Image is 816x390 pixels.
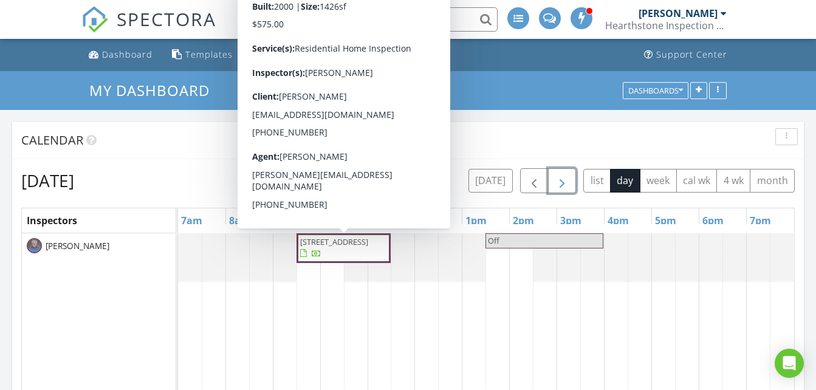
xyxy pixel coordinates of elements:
a: SPECTORA [81,16,216,42]
a: 7am [178,211,205,230]
span: SPECTORA [117,6,216,32]
span: Calendar [21,132,83,148]
a: Dashboard [84,44,157,66]
div: Open Intercom Messenger [775,349,804,378]
button: Previous day [520,168,549,193]
button: day [610,169,640,193]
div: Contacts [267,49,307,60]
button: Next day [548,168,577,193]
a: 10am [321,211,354,230]
a: Contacts [247,44,312,66]
div: Support Center [656,49,727,60]
a: 12pm [415,211,448,230]
a: 3pm [557,211,585,230]
button: week [640,169,677,193]
span: Off [488,235,499,246]
img: hhi_5.jpg [27,238,42,253]
button: 4 wk [716,169,750,193]
a: 7pm [747,211,774,230]
div: [PERSON_NAME] [639,7,718,19]
button: month [750,169,795,193]
a: Support Center [639,44,732,66]
div: Dashboards [628,86,683,95]
a: Settings [321,44,380,66]
a: 6pm [699,211,727,230]
button: cal wk [676,169,718,193]
button: Dashboards [623,82,688,99]
a: 5pm [652,211,679,230]
div: Dashboard [102,49,153,60]
div: Templates [185,49,233,60]
span: [STREET_ADDRESS] [300,236,368,247]
a: 9am [273,211,301,230]
a: 1pm [462,211,490,230]
div: Settings [338,49,375,60]
input: Search everything... [255,7,498,32]
button: [DATE] [468,169,513,193]
img: The Best Home Inspection Software - Spectora [81,6,108,33]
a: My Dashboard [89,80,220,100]
span: Inspectors [27,214,77,227]
button: list [583,169,611,193]
a: Templates [167,44,238,66]
a: 8am [226,211,253,230]
a: 2pm [510,211,537,230]
div: Hearthstone Inspection Services, Inc. [605,19,727,32]
a: 11am [368,211,401,230]
h2: [DATE] [21,168,74,193]
a: 4pm [605,211,632,230]
span: [PERSON_NAME] [43,240,112,252]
